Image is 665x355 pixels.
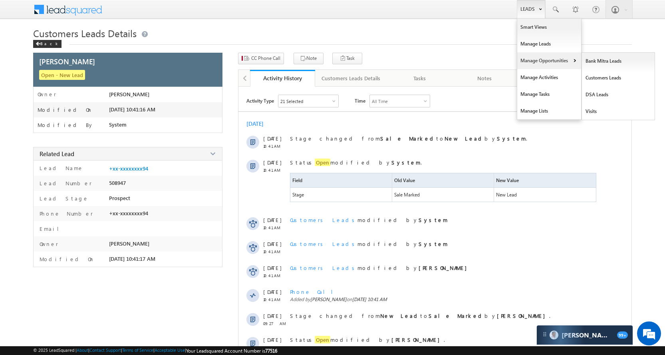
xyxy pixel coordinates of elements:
span: [DATE] [263,336,281,343]
span: [DATE] [263,312,281,319]
span: [DATE] [263,135,281,142]
a: Customers Leads Details [315,70,387,87]
span: Sale Marked [394,192,420,198]
span: [PERSON_NAME] [109,240,149,247]
span: 77516 [265,348,277,354]
div: Activity History [256,74,309,82]
a: Contact Support [89,347,121,353]
a: Terms of Service [122,347,153,353]
label: Lead Number [38,180,92,186]
div: All Time [372,99,388,104]
img: d_60004797649_company_0_60004797649 [14,42,34,52]
span: System [109,121,127,128]
strong: [PERSON_NAME] [419,264,471,271]
span: 99+ [617,331,628,339]
div: Chat with us now [42,42,134,52]
span: Open - New Lead [39,70,85,80]
label: Owner [38,240,58,247]
a: DSA Leads [582,86,655,103]
span: 508947 [109,180,126,186]
a: Acceptable Use [155,347,185,353]
a: Manage Tasks [517,86,581,103]
span: 10:41 AM [263,144,287,149]
span: 10:41 AM [263,225,287,230]
a: Smart Views [517,19,581,36]
div: 21 Selected [280,99,303,104]
div: Tasks [394,73,445,83]
div: Minimize live chat window [131,4,150,23]
span: modified by [290,240,448,247]
strong: New Lead [445,135,484,142]
label: Phone Number [38,210,93,217]
a: Tasks [387,70,453,87]
strong: [PERSON_NAME] [497,312,549,319]
a: Manage Lists [517,103,581,119]
span: 10:41 AM [263,273,287,278]
span: New Lead [494,188,596,202]
span: Field [290,173,392,187]
span: [PERSON_NAME] [39,56,95,66]
span: [DATE] [263,240,281,247]
a: Bank Mitra Leads [582,53,655,69]
label: Modified On [38,256,95,262]
span: New Value [496,177,519,183]
span: [DATE] [263,264,281,271]
span: [PERSON_NAME] [310,296,347,302]
a: Visits [582,103,655,120]
span: Related Lead [40,150,74,158]
div: Customers Leads Details [322,73,380,83]
span: [DATE] 10:41 AM [352,296,387,302]
span: Customers Leads Details [33,27,137,40]
span: Your Leadsquared Account Number is [186,348,277,354]
strong: New Lead [380,312,420,319]
a: Manage Opportunities [517,52,581,69]
span: 10:41 AM [263,249,287,254]
a: +xx-xxxxxxxx94 [109,165,148,172]
span: 10:41 AM [263,297,287,302]
span: [DATE] 10:41:16 AM [109,106,155,113]
span: New Value [494,173,596,187]
strong: System [419,240,448,247]
textarea: Type your message and hit 'Enter' [10,74,146,239]
div: Back [33,40,62,48]
span: Stage [290,188,392,202]
label: Lead Name [38,165,83,171]
a: Notes [453,70,518,87]
strong: Sale Marked [429,312,484,319]
a: About [77,347,88,353]
strong: System [497,135,526,142]
span: [PERSON_NAME] [109,91,149,97]
label: Modified By [38,122,94,128]
span: 10:41 AM [263,168,287,173]
label: Modified On [38,107,93,113]
span: Customers Leads [290,264,357,271]
span: Activity Type [246,95,274,107]
span: Customers Leads [290,216,357,223]
strong: System [419,216,448,223]
img: carter-drag [542,331,548,337]
span: Prospect [109,195,130,201]
span: © 2025 LeadSquared | | | | | [33,347,277,354]
span: Open [315,159,330,166]
span: Stage changed from to by . [290,135,527,142]
span: Stage changed from to by . [290,312,550,319]
a: Manage Activities [517,69,581,86]
strong: Sale Marked [380,135,436,142]
a: Manage Leads [517,36,581,52]
label: Owner [38,91,56,97]
span: 09:27 AM [263,321,287,326]
span: Status modified by . [290,336,445,343]
span: 09:27 AM [263,345,287,350]
em: Start Chat [109,246,145,257]
div: [DATE] [246,120,272,127]
label: Email [38,225,65,232]
strong: [PERSON_NAME] [391,336,444,343]
a: Customers Leads [582,69,655,86]
span: [DATE] [263,159,281,166]
span: modified by [290,264,471,271]
div: Notes [459,73,510,83]
span: New Lead [496,192,517,198]
strong: System [391,159,421,166]
span: Status modified by . [290,159,422,166]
